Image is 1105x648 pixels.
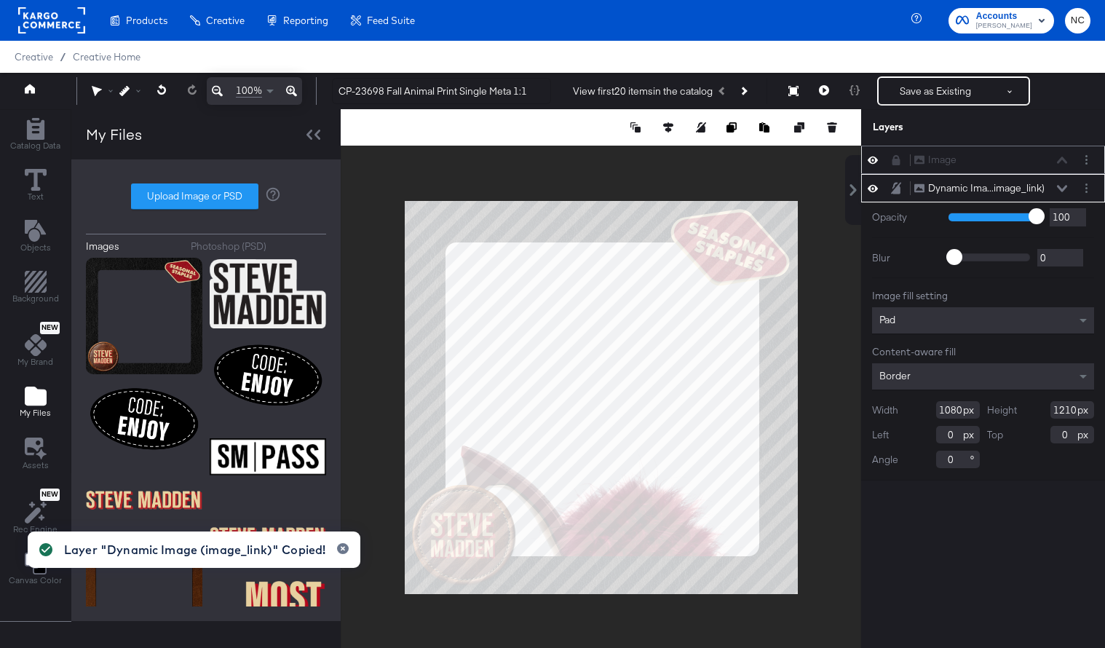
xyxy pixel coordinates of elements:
button: Add Text [12,216,60,258]
button: Copy image [726,120,741,135]
label: Top [987,428,1003,442]
button: Photoshop (PSD) [191,240,327,253]
label: Left [872,428,889,442]
span: Reporting [283,15,328,26]
span: Catalog Data [10,140,60,151]
span: Creative [206,15,245,26]
button: NewRec Engine [4,485,66,540]
span: 100% [236,84,262,98]
button: Images [86,240,180,253]
span: Background [12,293,59,304]
label: Angle [872,453,898,467]
div: Photoshop (PSD) [191,240,266,253]
span: My Files [20,407,51,419]
svg: Copy image [726,122,737,133]
div: Layers [873,120,1021,134]
button: NC [1065,8,1090,33]
label: Blur [872,251,938,265]
div: Content-aware fill [872,345,1094,359]
span: Assets [23,459,49,471]
button: Dynamic Ima...image_link) [914,181,1045,196]
span: Creative [15,51,53,63]
label: Opacity [872,210,938,224]
span: / [53,51,73,63]
span: [PERSON_NAME] [976,20,1032,32]
span: Products [126,15,167,26]
span: My Brand [17,356,53,368]
svg: Paste image [759,122,769,133]
label: Width [872,403,898,417]
button: Next Product [733,78,753,104]
button: Paste image [759,120,774,135]
span: Feed Suite [367,15,415,26]
span: Border [879,369,911,382]
span: Text [28,191,44,202]
a: Creative Home [73,51,140,63]
button: Add Files [11,382,60,424]
button: Assets [14,433,58,475]
div: View first 20 items in the catalog [573,84,713,98]
button: Save as Existing [879,78,992,104]
span: Canvas Color [9,574,62,586]
span: New [40,490,60,499]
div: Dynamic Ima...image_link) [928,181,1045,195]
button: Add Rectangle [1,114,69,156]
div: My Files [86,124,142,145]
div: Images [86,240,119,253]
button: Add Rectangle [4,268,68,309]
button: Layer Options [1079,181,1094,196]
div: Image fill setting [872,289,1094,303]
label: Height [987,403,1017,417]
span: Objects [20,242,51,253]
button: Text [16,165,55,207]
button: NewMy Brand [9,319,62,373]
button: Layer Options [1079,152,1094,167]
span: New [40,323,60,333]
button: Accounts[PERSON_NAME] [948,8,1054,33]
div: Layer "Dynamic Image (image_link)" Copied! [64,541,325,558]
span: NC [1071,12,1085,29]
span: Accounts [976,9,1032,24]
span: Pad [879,313,895,326]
